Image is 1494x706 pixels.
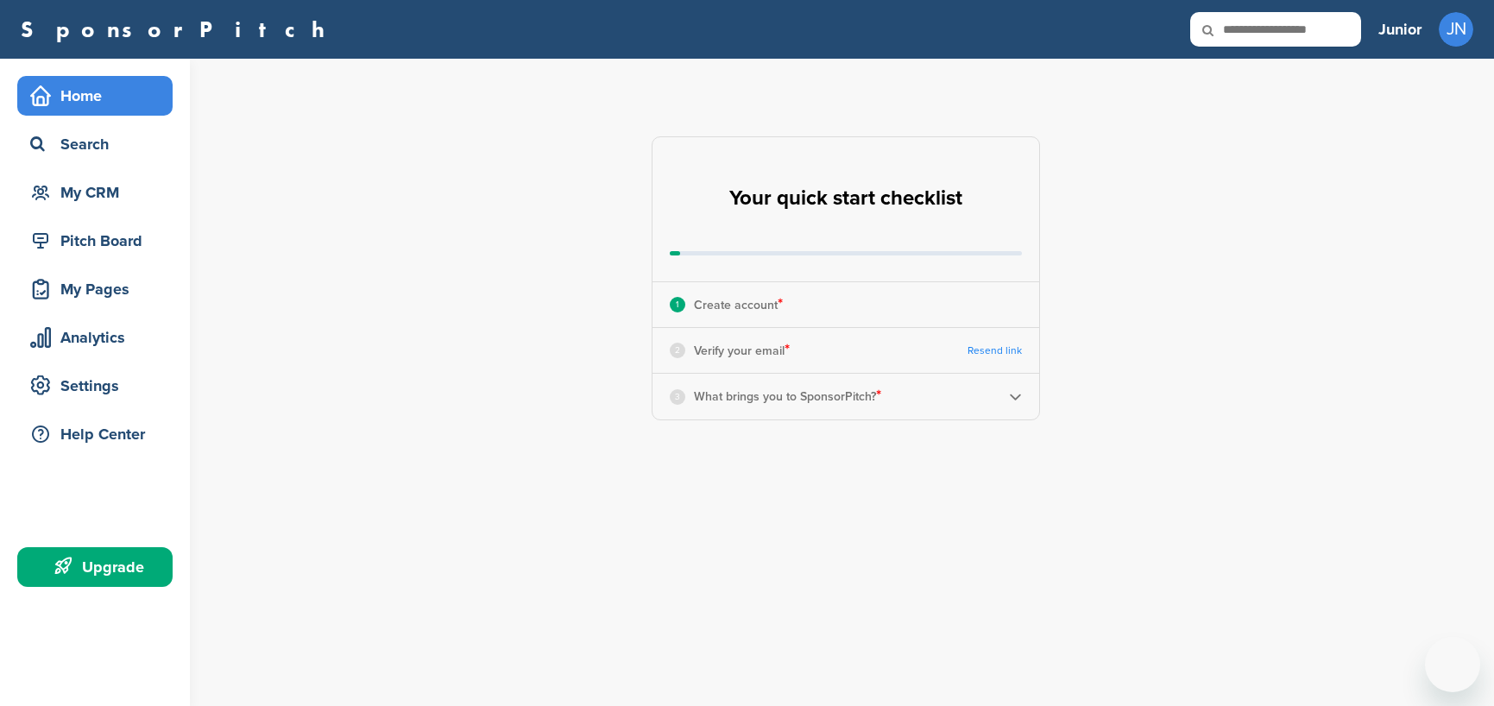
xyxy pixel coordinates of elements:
[21,18,336,41] a: SponsorPitch
[17,366,173,406] a: Settings
[1425,637,1480,692] iframe: Button to launch messaging window
[1009,390,1022,403] img: Checklist arrow 2
[1439,12,1473,47] span: JN
[26,552,173,583] div: Upgrade
[1378,17,1422,41] h3: Junior
[26,177,173,208] div: My CRM
[694,385,881,407] p: What brings you to SponsorPitch?
[694,339,790,362] p: Verify your email
[17,318,173,357] a: Analytics
[26,322,173,353] div: Analytics
[670,297,685,312] div: 1
[26,129,173,160] div: Search
[17,221,173,261] a: Pitch Board
[1378,10,1422,48] a: Junior
[17,547,173,587] a: Upgrade
[670,343,685,358] div: 2
[26,274,173,305] div: My Pages
[26,419,173,450] div: Help Center
[694,293,783,316] p: Create account
[729,180,962,217] h2: Your quick start checklist
[26,370,173,401] div: Settings
[968,344,1022,357] a: Resend link
[17,76,173,116] a: Home
[17,414,173,454] a: Help Center
[17,124,173,164] a: Search
[26,80,173,111] div: Home
[17,269,173,309] a: My Pages
[17,173,173,212] a: My CRM
[670,389,685,405] div: 3
[26,225,173,256] div: Pitch Board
